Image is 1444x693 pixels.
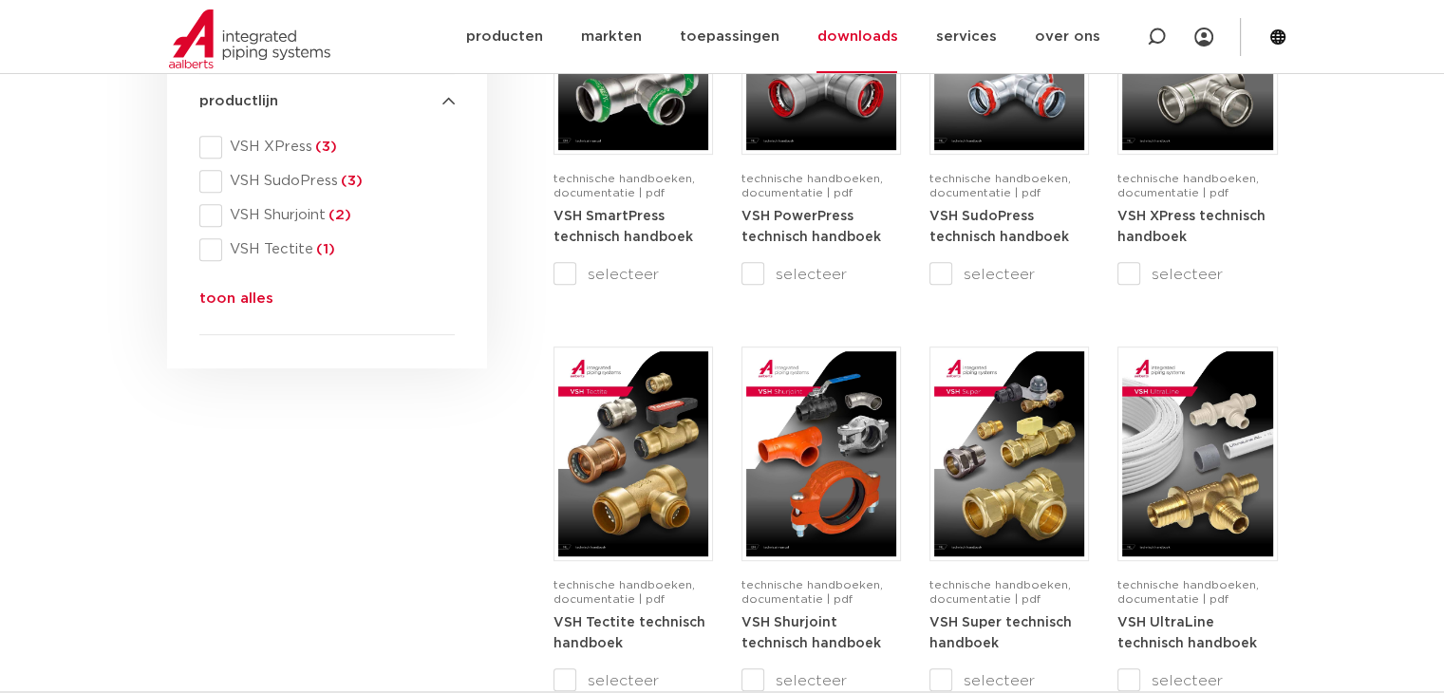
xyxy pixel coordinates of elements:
[741,173,883,198] span: technische handboeken, documentatie | pdf
[199,238,455,261] div: VSH Tectite(1)
[199,288,273,318] button: toon alles
[929,615,1072,650] a: VSH Super technisch handboek
[929,173,1071,198] span: technische handboeken, documentatie | pdf
[929,209,1069,244] a: VSH SudoPress technisch handboek
[1117,615,1257,650] a: VSH UltraLine technisch handboek
[313,242,335,256] span: (1)
[1117,209,1266,244] a: VSH XPress technisch handboek
[929,210,1069,244] strong: VSH SudoPress technisch handboek
[741,263,901,286] label: selecteer
[199,170,455,193] div: VSH SudoPress(3)
[222,206,455,225] span: VSH Shurjoint
[1117,263,1277,286] label: selecteer
[929,616,1072,650] strong: VSH Super technisch handboek
[199,90,455,113] h4: productlijn
[326,208,351,222] span: (2)
[199,136,455,159] div: VSH XPress(3)
[741,579,883,605] span: technische handboeken, documentatie | pdf
[741,669,901,692] label: selecteer
[1117,579,1259,605] span: technische handboeken, documentatie | pdf
[1117,669,1277,692] label: selecteer
[553,579,695,605] span: technische handboeken, documentatie | pdf
[553,210,693,244] strong: VSH SmartPress technisch handboek
[222,138,455,157] span: VSH XPress
[553,173,695,198] span: technische handboeken, documentatie | pdf
[1117,616,1257,650] strong: VSH UltraLine technisch handboek
[929,263,1089,286] label: selecteer
[746,351,896,556] img: VSH-Shurjoint_A4TM_5008731_2024_3.0_EN-pdf.jpg
[553,209,693,244] a: VSH SmartPress technisch handboek
[1117,173,1259,198] span: technische handboeken, documentatie | pdf
[741,210,881,244] strong: VSH PowerPress technisch handboek
[929,579,1071,605] span: technische handboeken, documentatie | pdf
[222,172,455,191] span: VSH SudoPress
[553,263,713,286] label: selecteer
[312,140,337,154] span: (3)
[199,204,455,227] div: VSH Shurjoint(2)
[934,351,1084,556] img: VSH-Super_A4TM_5007411-2022-2.1_NL-1-pdf.jpg
[558,351,708,556] img: VSH-Tectite_A4TM_5009376-2024-2.0_NL-pdf.jpg
[553,615,705,650] a: VSH Tectite technisch handboek
[1117,210,1266,244] strong: VSH XPress technisch handboek
[741,209,881,244] a: VSH PowerPress technisch handboek
[929,669,1089,692] label: selecteer
[222,240,455,259] span: VSH Tectite
[553,616,705,650] strong: VSH Tectite technisch handboek
[741,615,881,650] a: VSH Shurjoint technisch handboek
[338,174,363,188] span: (3)
[1122,351,1272,556] img: VSH-UltraLine_A4TM_5010216_2022_1.0_NL-pdf.jpg
[741,616,881,650] strong: VSH Shurjoint technisch handboek
[553,669,713,692] label: selecteer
